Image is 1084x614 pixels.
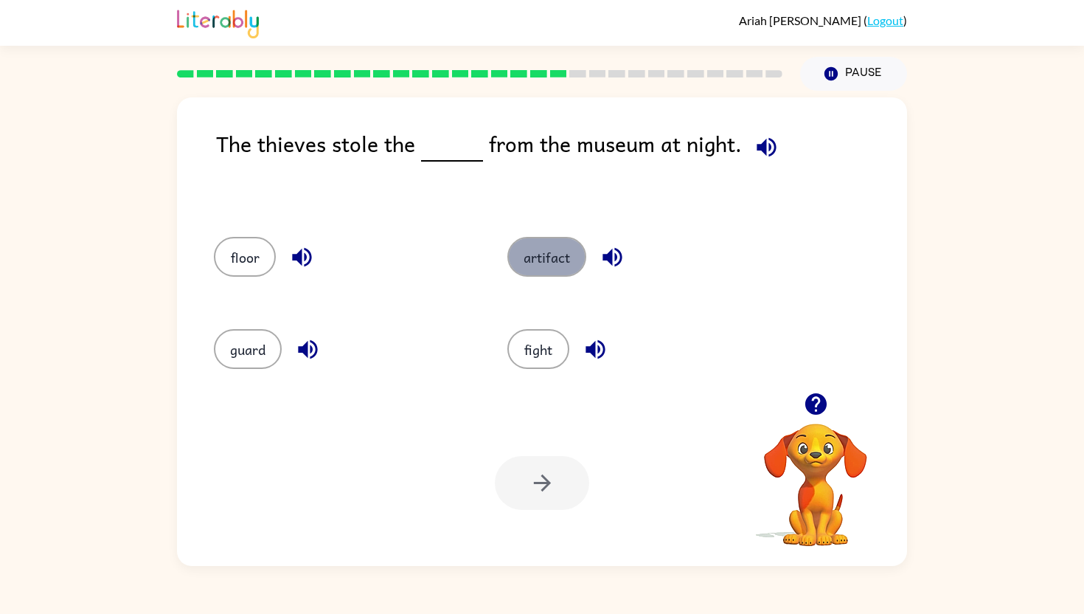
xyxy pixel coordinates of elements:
div: ( ) [739,13,907,27]
div: The thieves stole the from the museum at night. [216,127,907,207]
button: Pause [800,57,907,91]
button: floor [214,237,276,277]
button: artifact [507,237,586,277]
span: Ariah [PERSON_NAME] [739,13,864,27]
button: fight [507,329,569,369]
img: Literably [177,6,259,38]
button: guard [214,329,282,369]
video: Your browser must support playing .mp4 files to use Literably. Please try using another browser. [742,401,889,548]
a: Logout [867,13,903,27]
